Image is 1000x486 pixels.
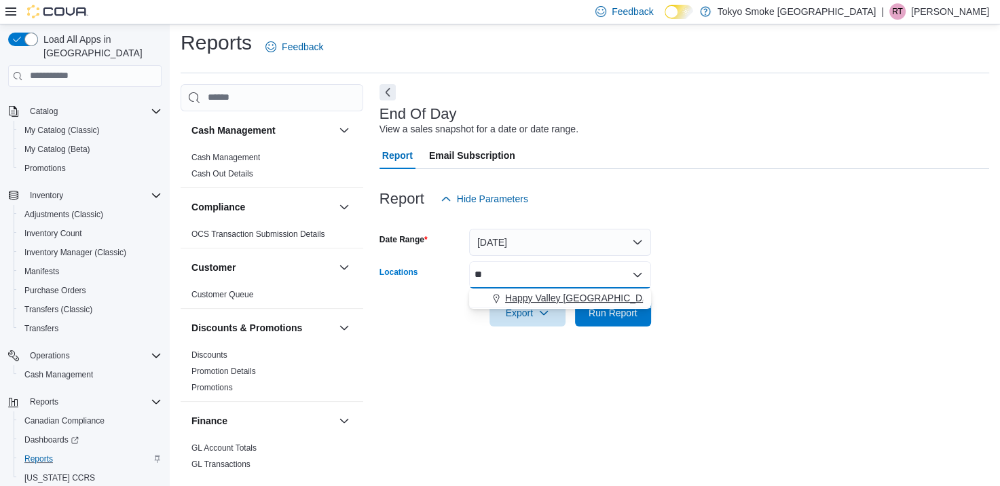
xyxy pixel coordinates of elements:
span: Promotions [24,163,66,174]
span: Inventory [24,187,162,204]
span: Export [498,299,557,326]
label: Date Range [379,234,428,245]
h3: Report [379,191,424,207]
span: My Catalog (Classic) [19,122,162,138]
span: Operations [30,350,70,361]
span: Manifests [24,266,59,277]
span: Cash Out Details [191,168,253,179]
p: [PERSON_NAME] [911,3,989,20]
a: Cash Management [19,367,98,383]
a: Purchase Orders [19,282,92,299]
button: Inventory [24,187,69,204]
p: Tokyo Smoke [GEOGRAPHIC_DATA] [718,3,876,20]
label: Locations [379,267,418,278]
button: Transfers (Classic) [14,300,167,319]
button: Adjustments (Classic) [14,205,167,224]
div: Finance [181,440,363,478]
h3: End Of Day [379,106,457,122]
button: Canadian Compliance [14,411,167,430]
span: GL Transactions [191,459,251,470]
button: Discounts & Promotions [191,321,333,335]
button: Reports [24,394,64,410]
span: Transfers (Classic) [24,304,92,315]
span: Feedback [282,40,323,54]
a: Reports [19,451,58,467]
span: Feedback [612,5,653,18]
a: My Catalog (Beta) [19,141,96,157]
span: Cash Management [19,367,162,383]
span: Dashboards [19,432,162,448]
a: Transfers (Classic) [19,301,98,318]
span: Purchase Orders [24,285,86,296]
button: Close list of options [632,269,643,280]
span: Promotions [191,382,233,393]
span: Inventory Manager (Classic) [24,247,126,258]
a: Customer Queue [191,290,253,299]
button: Compliance [336,199,352,215]
span: Canadian Compliance [19,413,162,429]
a: Cash Management [191,153,260,162]
button: Discounts & Promotions [336,320,352,336]
a: Manifests [19,263,64,280]
span: Discounts [191,350,227,360]
a: GL Account Totals [191,443,257,453]
button: [DATE] [469,229,651,256]
button: Customer [336,259,352,276]
span: My Catalog (Beta) [24,144,90,155]
span: RT [892,3,903,20]
div: Customer [181,286,363,308]
h3: Compliance [191,200,245,214]
span: Operations [24,348,162,364]
div: Raelynn Tucker [889,3,906,20]
a: [US_STATE] CCRS [19,470,100,486]
button: Inventory Count [14,224,167,243]
a: Dashboards [14,430,167,449]
span: Inventory Count [19,225,162,242]
a: Discounts [191,350,227,360]
button: Happy Valley [GEOGRAPHIC_DATA] [469,288,651,308]
h1: Reports [181,29,252,56]
span: Transfers (Classic) [19,301,162,318]
span: Catalog [24,103,162,119]
div: Discounts & Promotions [181,347,363,401]
button: Inventory Manager (Classic) [14,243,167,262]
button: Reports [3,392,167,411]
button: My Catalog (Beta) [14,140,167,159]
a: My Catalog (Classic) [19,122,105,138]
span: Inventory Count [24,228,82,239]
button: Operations [24,348,75,364]
button: Purchase Orders [14,281,167,300]
span: GL Account Totals [191,443,257,453]
button: Export [489,299,566,326]
button: Inventory [3,186,167,205]
button: My Catalog (Classic) [14,121,167,140]
span: Transfers [24,323,58,334]
span: My Catalog (Beta) [19,141,162,157]
div: View a sales snapshot for a date or date range. [379,122,578,136]
h3: Finance [191,414,227,428]
span: Reports [24,453,53,464]
span: OCS Transaction Submission Details [191,229,325,240]
a: Promotions [19,160,71,176]
button: Cash Management [14,365,167,384]
a: OCS Transaction Submission Details [191,229,325,239]
a: Promotions [191,383,233,392]
a: Adjustments (Classic) [19,206,109,223]
h3: Cash Management [191,124,276,137]
span: Cash Management [191,152,260,163]
span: Manifests [19,263,162,280]
button: Next [379,84,396,100]
span: Adjustments (Classic) [19,206,162,223]
h3: Discounts & Promotions [191,321,302,335]
span: Dashboards [24,434,79,445]
button: Transfers [14,319,167,338]
span: Transfers [19,320,162,337]
button: Cash Management [191,124,333,137]
span: Customer Queue [191,289,253,300]
button: Compliance [191,200,333,214]
span: My Catalog (Classic) [24,125,100,136]
span: Happy Valley [GEOGRAPHIC_DATA] [505,291,662,305]
a: Dashboards [19,432,84,448]
input: Dark Mode [665,5,693,19]
p: | [881,3,884,20]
